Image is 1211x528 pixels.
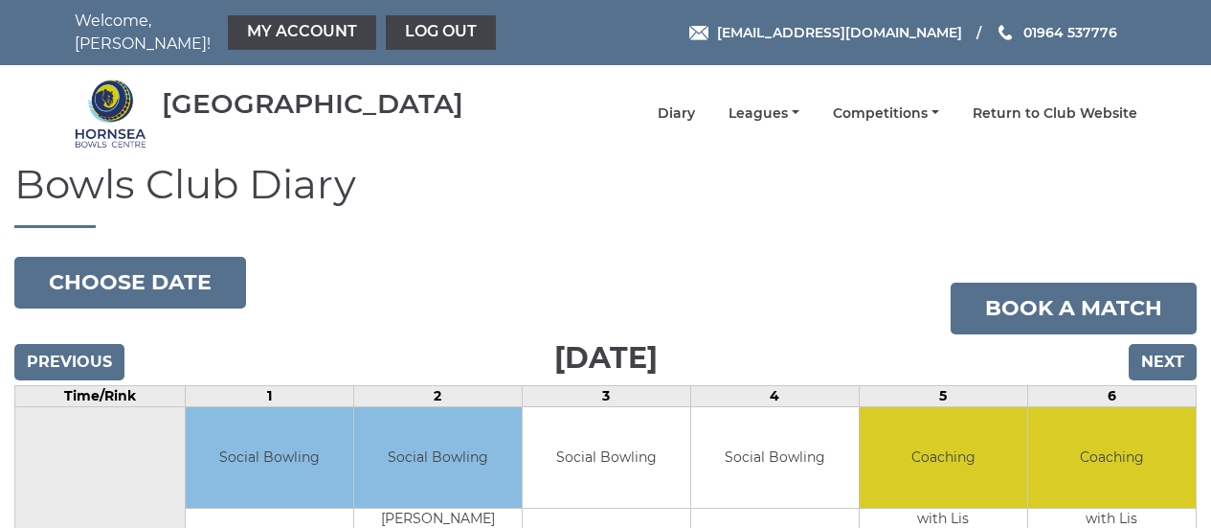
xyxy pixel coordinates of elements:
td: 5 [859,386,1027,407]
img: Phone us [998,25,1012,40]
a: Phone us 01964 537776 [996,22,1117,43]
a: Log out [386,15,496,50]
a: Leagues [729,104,799,123]
td: Social Bowling [523,407,690,508]
td: Time/Rink [15,386,186,407]
input: Next [1129,344,1197,380]
td: Coaching [1028,407,1196,508]
td: Social Bowling [186,407,353,508]
button: Choose date [14,257,246,309]
a: Return to Club Website [973,104,1137,123]
td: Coaching [860,407,1027,508]
img: Hornsea Bowls Centre [75,78,146,149]
a: Diary [658,104,695,123]
td: Social Bowling [691,407,859,508]
td: Social Bowling [354,407,522,508]
img: Email [689,26,708,40]
a: My Account [228,15,376,50]
td: 2 [353,386,522,407]
span: 01964 537776 [1023,24,1117,41]
div: [GEOGRAPHIC_DATA] [162,89,463,119]
span: [EMAIL_ADDRESS][DOMAIN_NAME] [717,24,962,41]
a: Email [EMAIL_ADDRESS][DOMAIN_NAME] [689,22,962,43]
td: 6 [1027,386,1196,407]
td: 1 [185,386,353,407]
nav: Welcome, [PERSON_NAME]! [75,10,501,56]
h1: Bowls Club Diary [14,162,1197,228]
td: 4 [690,386,859,407]
input: Previous [14,344,124,380]
a: Book a match [951,283,1197,334]
td: 3 [522,386,690,407]
a: Competitions [833,104,939,123]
